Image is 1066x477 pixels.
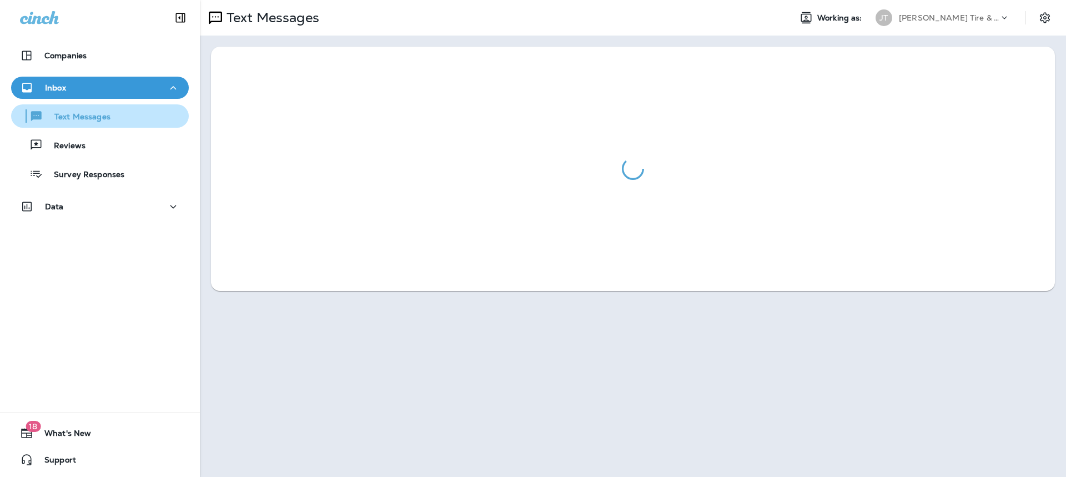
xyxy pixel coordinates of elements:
button: 18What's New [11,422,189,444]
span: Working as: [817,13,864,23]
div: JT [876,9,892,26]
p: Inbox [45,83,66,92]
button: Support [11,449,189,471]
button: Data [11,195,189,218]
button: Text Messages [11,104,189,128]
button: Companies [11,44,189,67]
span: 18 [26,421,41,432]
p: Companies [44,51,87,60]
span: Support [33,455,76,469]
button: Collapse Sidebar [165,7,196,29]
p: Survey Responses [43,170,124,180]
button: Inbox [11,77,189,99]
span: What's New [33,429,91,442]
p: Text Messages [222,9,319,26]
button: Settings [1035,8,1055,28]
p: Reviews [43,141,86,152]
p: [PERSON_NAME] Tire & Auto [899,13,999,22]
button: Reviews [11,133,189,157]
button: Survey Responses [11,162,189,185]
p: Data [45,202,64,211]
p: Text Messages [43,112,110,123]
